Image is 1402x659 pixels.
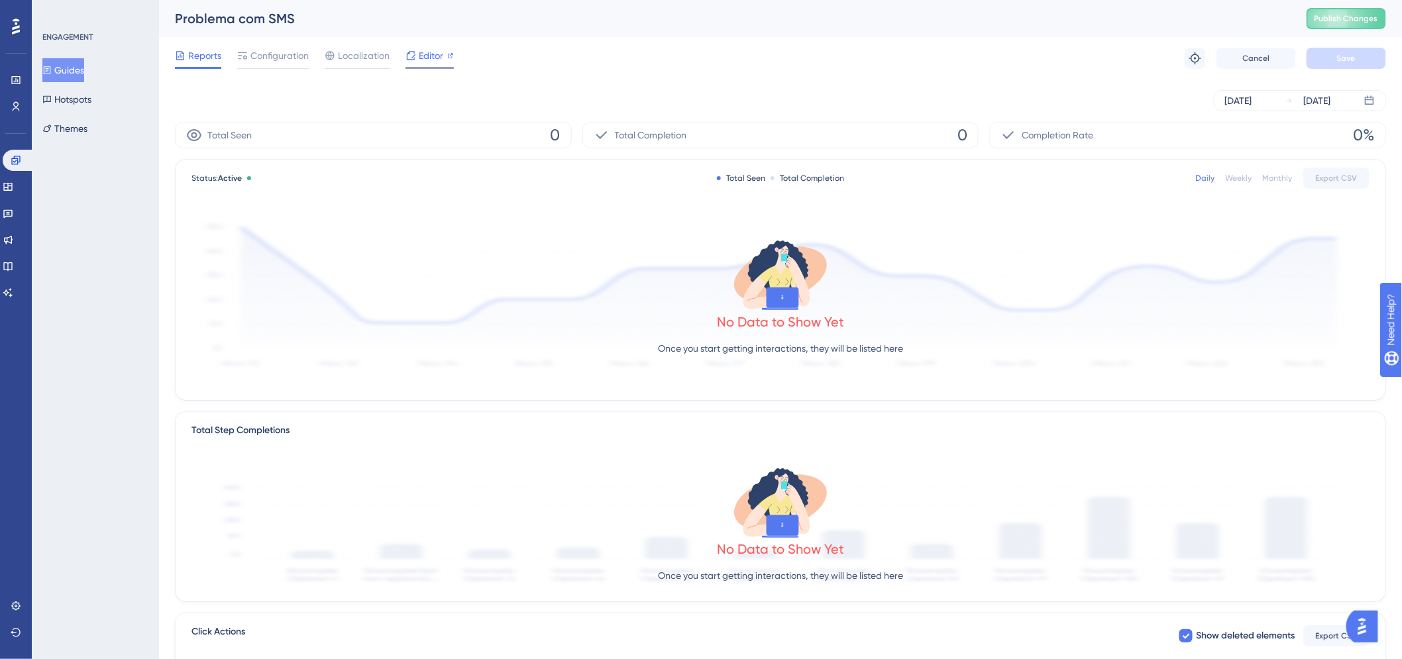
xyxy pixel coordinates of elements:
div: No Data to Show Yet [717,540,844,558]
p: Once you start getting interactions, they will be listed here [658,340,903,356]
div: Weekly [1226,173,1252,183]
span: Editor [419,48,443,64]
div: No Data to Show Yet [717,313,844,331]
span: Show deleted elements [1197,628,1295,644]
span: Completion Rate [1022,127,1093,143]
span: Export CSV [1316,173,1358,183]
span: Localization [338,48,390,64]
div: [DATE] [1225,93,1252,109]
span: Total Completion [615,127,687,143]
button: Export CSV [1303,168,1370,189]
button: Export CSV [1303,625,1370,646]
button: Themes [42,117,87,140]
div: Problema com SMS [175,9,1273,28]
span: Cancel [1243,53,1270,64]
span: 0% [1354,125,1375,146]
div: ENGAGEMENT [42,32,93,42]
button: Guides [42,58,84,82]
div: Total Seen [717,173,765,183]
span: Publish Changes [1315,13,1378,24]
button: Hotspots [42,87,91,111]
button: Cancel [1216,48,1296,69]
span: 0 [551,125,561,146]
div: [DATE] [1304,93,1331,109]
span: Need Help? [31,3,83,19]
span: Save [1337,53,1356,64]
div: Daily [1196,173,1215,183]
span: Reports [188,48,221,64]
button: Publish Changes [1307,8,1386,29]
div: Total Completion [771,173,844,183]
span: Click Actions [191,624,245,648]
div: Monthly [1263,173,1293,183]
button: Save [1307,48,1386,69]
span: Configuration [250,48,309,64]
span: Status: [191,173,242,183]
span: 0 [957,125,967,146]
span: Active [218,174,242,183]
iframe: UserGuiding AI Assistant Launcher [1346,607,1386,646]
span: Total Seen [207,127,252,143]
span: Export CSV [1316,631,1358,641]
p: Once you start getting interactions, they will be listed here [658,568,903,583]
div: Total Step Completions [191,423,290,438]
